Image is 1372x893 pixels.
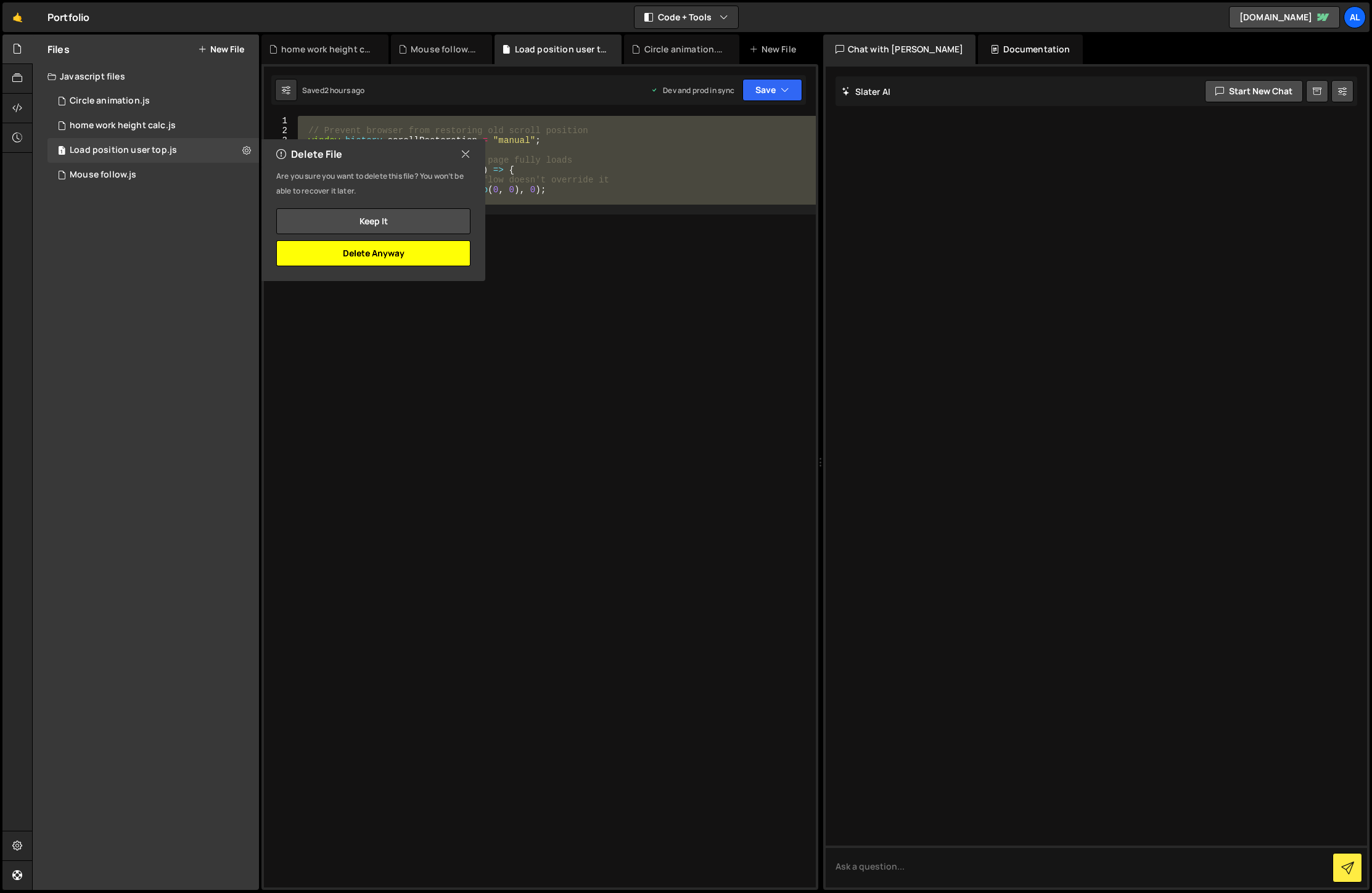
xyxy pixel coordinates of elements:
[33,64,259,89] div: Javascript files
[276,169,470,198] p: Are you sure you want to delete this file? You won’t be able to recover it later.
[1344,6,1366,28] a: Al
[644,43,725,55] div: Circle animation.js
[411,43,477,55] div: Mouse follow.js
[70,96,150,107] div: Circle animation.js
[58,147,65,157] span: 1
[635,6,738,28] button: Code + Tools
[47,113,259,138] div: 16520/44903.js
[276,240,470,266] button: Delete Anyway
[198,44,244,54] button: New File
[749,43,801,55] div: New File
[1229,6,1340,28] a: [DOMAIN_NAME]
[1205,80,1303,102] button: Start new chat
[281,43,374,55] div: home work height calc.js
[70,120,176,131] div: home work height calc.js
[70,169,136,181] div: Mouse follow.js
[978,35,1082,64] div: Documentation
[823,35,976,64] div: Chat with [PERSON_NAME]
[47,10,89,25] div: Portfolio
[276,147,342,161] h2: Delete File
[742,79,802,101] button: Save
[515,43,607,55] div: Load position user top.js
[842,86,891,97] h2: Slater AI
[276,208,470,234] button: Keep it
[70,145,177,156] div: Load position user top.js
[47,163,259,187] div: 16520/44871.js
[47,89,259,113] div: 16520/44831.js
[264,116,295,126] div: 1
[302,85,365,96] div: Saved
[47,43,70,56] h2: Files
[651,85,734,96] div: Dev and prod in sync
[264,126,295,136] div: 2
[264,136,295,145] div: 3
[47,138,259,163] div: 16520/44834.js
[324,85,365,96] div: 2 hours ago
[2,2,33,32] a: 🤙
